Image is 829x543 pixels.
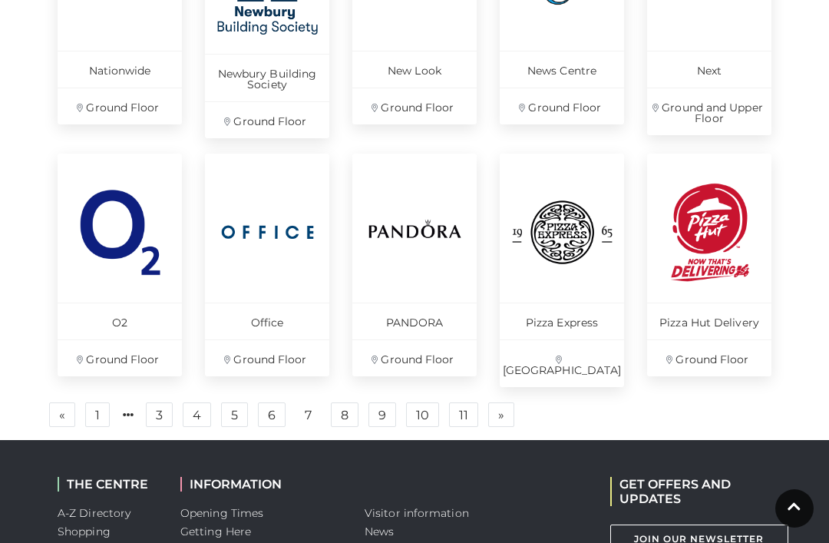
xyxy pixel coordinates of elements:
[221,402,248,427] a: 5
[500,51,624,88] p: News Centre
[352,339,477,376] p: Ground Floor
[365,506,469,520] a: Visitor information
[58,88,182,124] p: Ground Floor
[365,525,394,538] a: News
[146,402,173,427] a: 3
[205,154,329,376] a: Office Ground Floor
[406,402,439,427] a: 10
[500,339,624,387] p: [GEOGRAPHIC_DATA]
[498,409,504,420] span: »
[58,525,111,538] a: Shopping
[180,477,342,492] h2: INFORMATION
[205,303,329,339] p: Office
[331,402,358,427] a: 8
[488,402,514,427] a: Next
[500,88,624,124] p: Ground Floor
[258,402,286,427] a: 6
[647,339,771,376] p: Ground Floor
[500,303,624,339] p: Pizza Express
[59,409,65,420] span: «
[180,525,251,538] a: Getting Here
[180,506,263,520] a: Opening Times
[500,154,624,387] a: Pizza Express [GEOGRAPHIC_DATA]
[449,402,478,427] a: 11
[58,339,182,376] p: Ground Floor
[58,154,182,376] a: O2 Ground Floor
[647,154,771,376] a: Pizza Hut Delivery Ground Floor
[205,54,329,101] p: Newbury Building Society
[352,303,477,339] p: PANDORA
[58,506,130,520] a: A-Z Directory
[49,402,75,427] a: Previous
[647,303,771,339] p: Pizza Hut Delivery
[352,51,477,88] p: New Look
[85,402,110,427] a: 1
[647,88,771,135] p: Ground and Upper Floor
[610,477,771,506] h2: GET OFFERS AND UPDATES
[368,402,396,427] a: 9
[352,154,477,376] a: PANDORA Ground Floor
[183,402,211,427] a: 4
[296,403,321,428] a: 7
[58,51,182,88] p: Nationwide
[58,303,182,339] p: O2
[647,51,771,88] p: Next
[205,339,329,376] p: Ground Floor
[58,477,157,492] h2: THE CENTRE
[205,101,329,138] p: Ground Floor
[352,88,477,124] p: Ground Floor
